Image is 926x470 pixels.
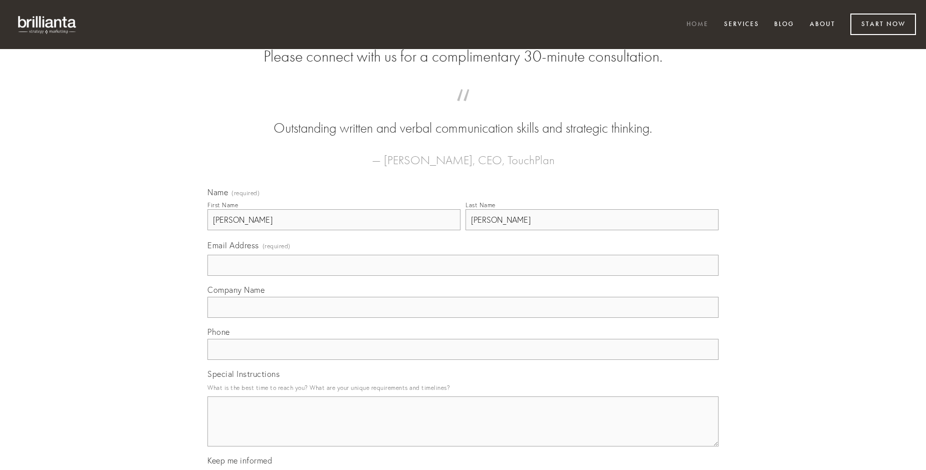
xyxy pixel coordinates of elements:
[803,17,842,33] a: About
[466,201,496,209] div: Last Name
[207,187,228,197] span: Name
[232,190,260,196] span: (required)
[207,455,272,465] span: Keep me informed
[223,99,703,119] span: “
[207,47,719,66] h2: Please connect with us for a complimentary 30-minute consultation.
[850,14,916,35] a: Start Now
[263,239,291,253] span: (required)
[718,17,766,33] a: Services
[207,327,230,337] span: Phone
[768,17,801,33] a: Blog
[207,240,259,250] span: Email Address
[207,285,265,295] span: Company Name
[207,201,238,209] div: First Name
[10,10,85,39] img: brillianta - research, strategy, marketing
[207,369,280,379] span: Special Instructions
[207,381,719,394] p: What is the best time to reach you? What are your unique requirements and timelines?
[223,99,703,138] blockquote: Outstanding written and verbal communication skills and strategic thinking.
[223,138,703,170] figcaption: — [PERSON_NAME], CEO, TouchPlan
[680,17,715,33] a: Home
